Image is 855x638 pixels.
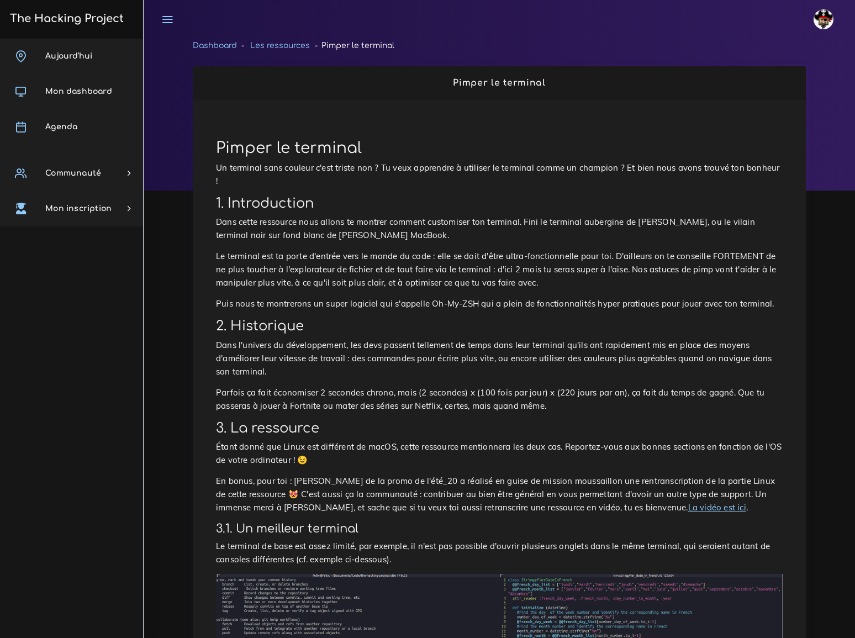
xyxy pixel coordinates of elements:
li: Pimper le terminal [310,39,394,52]
h3: The Hacking Project [7,13,124,25]
h2: Pimper le terminal [204,78,794,88]
h3: 3.1. Un meilleur terminal [216,522,783,536]
span: Mon inscription [45,204,112,213]
span: Agenda [45,123,77,131]
h2: 3. La ressource [216,420,783,436]
p: Le terminal est ta porte d'entrée vers le monde du code : elle se doit d'être ultra-fonctionnelle... [216,250,783,289]
p: Étant donné que Linux est différent de macOS, cette ressource mentionnera les deux cas. Reportez-... [216,440,783,467]
p: Dans cette ressource nous allons te montrer comment customiser ton terminal. Fini le terminal aub... [216,215,783,242]
p: Le terminal de base est assez limité, par exemple, il n'est pas possible d'ouvrir plusieurs ongle... [216,540,783,566]
h2: 2. Historique [216,318,783,334]
a: Les ressources [250,41,310,50]
a: Dashboard [193,41,237,50]
p: Puis nous te montrerons un super logiciel qui s'appelle Oh-My-ZSH qui a plein de fonctionnalités ... [216,297,783,310]
img: avatar [814,9,833,29]
p: Parfois ça fait économiser 2 secondes chrono, mais (2 secondes) x (100 fois par jour) x (220 jour... [216,386,783,413]
p: Un terminal sans couleur c'est triste non ? Tu veux apprendre à utiliser le terminal comme un cha... [216,161,783,188]
a: La vidéo est ici [688,502,746,513]
p: Dans l'univers du développement, les devs passent tellement de temps dans leur terminal qu'ils on... [216,339,783,378]
h2: 1. Introduction [216,196,783,212]
h1: Pimper le terminal [216,139,783,158]
span: Mon dashboard [45,87,112,96]
span: Aujourd'hui [45,52,92,60]
span: Communauté [45,169,101,177]
p: En bonus, pour toi : [PERSON_NAME] de la promo de l'été_20 a réalisé en guise de mission moussail... [216,474,783,514]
